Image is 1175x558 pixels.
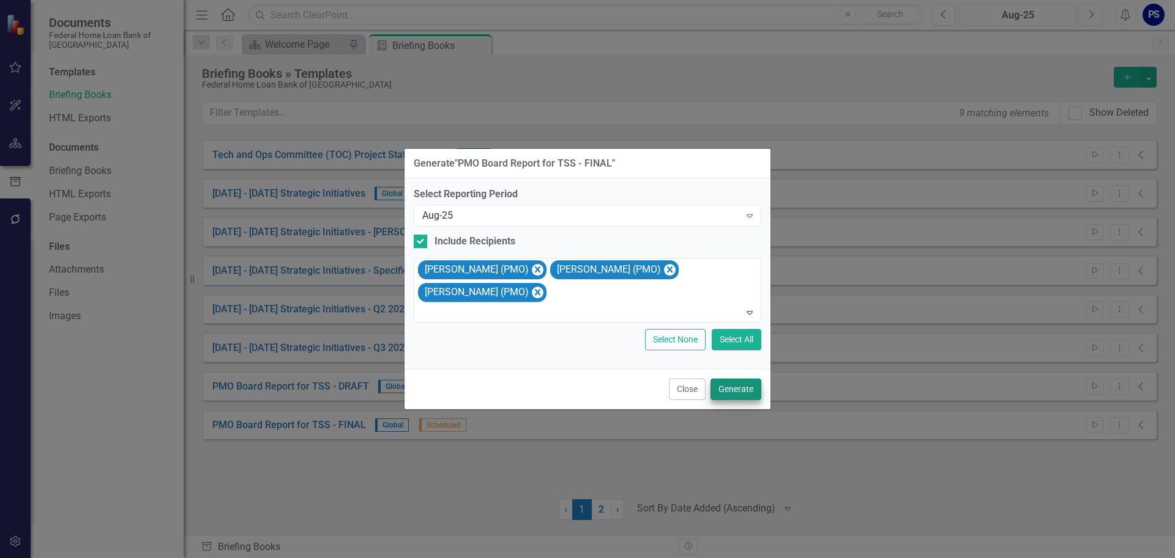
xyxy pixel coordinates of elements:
[711,379,761,400] button: Generate
[645,329,706,350] button: Select None
[421,261,531,279] div: [PERSON_NAME] (PMO)
[532,287,543,298] div: Remove Paul Seljeseth (PMO)
[421,284,531,301] div: [PERSON_NAME] (PMO)
[435,235,515,249] div: Include Recipients
[669,379,706,400] button: Close
[664,264,676,276] div: Remove Anya Korepanova (PMO)
[414,187,761,202] label: Select Reporting Period
[414,158,615,169] div: Generate " PMO Board Report for TSS - FINAL "
[553,261,663,279] div: [PERSON_NAME] (PMO)
[532,264,543,276] div: Remove Annie Gaw (PMO)
[712,329,761,350] button: Select All
[422,209,740,223] div: Aug-25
